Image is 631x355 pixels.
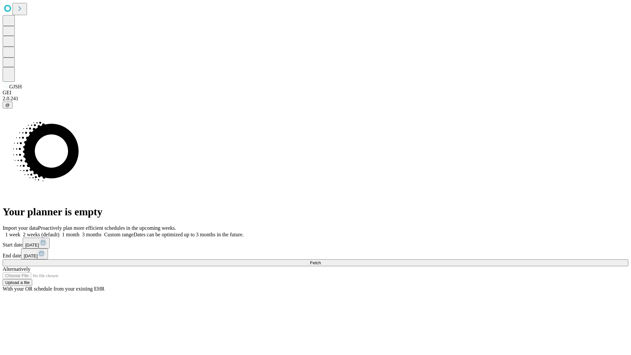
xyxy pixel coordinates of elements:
span: [DATE] [24,253,37,258]
button: Upload a file [3,279,32,286]
button: [DATE] [21,248,48,259]
div: End date [3,248,628,259]
span: 1 week [5,232,20,237]
div: 2.0.241 [3,96,628,102]
span: Dates can be optimized up to 3 months in the future. [133,232,244,237]
h1: Your planner is empty [3,206,628,218]
span: With your OR schedule from your existing EHR [3,286,105,292]
span: 1 month [62,232,80,237]
span: Alternatively [3,266,30,272]
span: 3 months [82,232,102,237]
span: @ [5,103,10,107]
span: [DATE] [25,243,39,248]
div: Start date [3,238,628,248]
span: 2 weeks (default) [23,232,59,237]
button: Fetch [3,259,628,266]
span: GJSH [9,84,22,89]
span: Fetch [310,260,321,265]
span: Proactively plan more efficient schedules in the upcoming weeks. [38,225,176,231]
div: GEI [3,90,628,96]
button: @ [3,102,12,108]
span: Import your data [3,225,38,231]
button: [DATE] [23,238,50,248]
span: Custom range [104,232,133,237]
